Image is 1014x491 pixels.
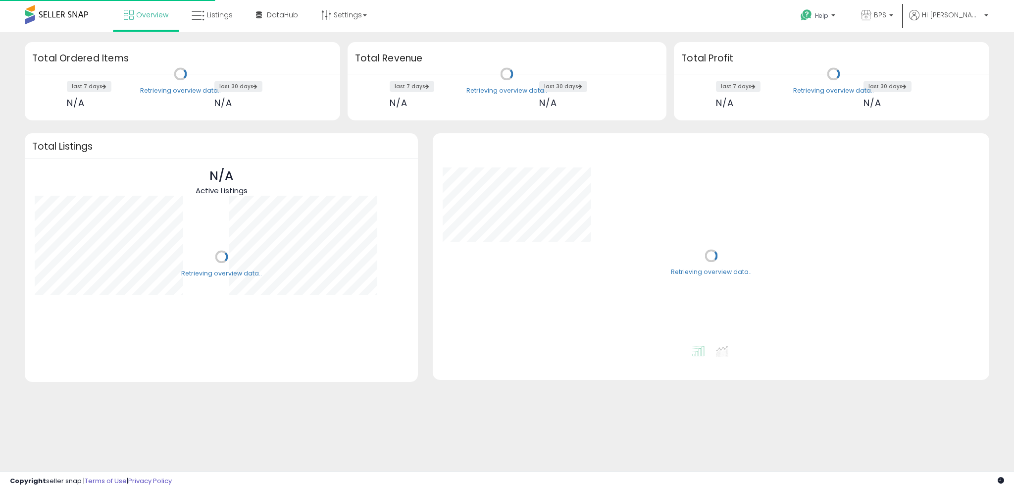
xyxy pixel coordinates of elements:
div: Retrieving overview data.. [671,268,752,277]
div: Retrieving overview data.. [466,86,547,95]
a: Help [793,1,845,32]
div: Retrieving overview data.. [793,86,874,95]
div: Retrieving overview data.. [181,269,262,278]
span: Listings [207,10,233,20]
a: Hi [PERSON_NAME] [909,10,988,32]
i: Get Help [800,9,812,21]
span: Help [815,11,828,20]
span: Overview [136,10,168,20]
span: Hi [PERSON_NAME] [922,10,981,20]
div: Retrieving overview data.. [140,86,221,95]
span: BPS [874,10,886,20]
span: DataHub [267,10,298,20]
